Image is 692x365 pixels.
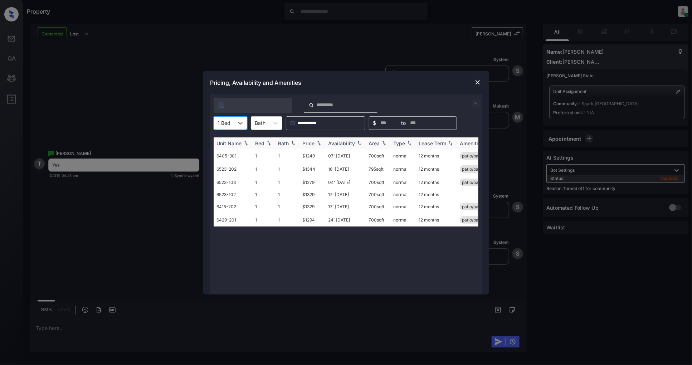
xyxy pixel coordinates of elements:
[366,189,390,200] td: 700 sqft
[299,200,325,213] td: $1329
[214,176,252,189] td: 6523-103
[462,217,489,223] span: patio/balcony
[390,176,416,189] td: normal
[299,176,325,189] td: $1279
[366,200,390,213] td: 700 sqft
[380,141,388,146] img: sorting
[416,200,457,213] td: 12 months
[275,162,299,176] td: 1
[325,176,366,189] td: 04' [DATE]
[369,140,380,146] div: Area
[252,189,275,200] td: 1
[325,149,366,162] td: 07' [DATE]
[325,162,366,176] td: 16' [DATE]
[252,213,275,227] td: 1
[299,213,325,227] td: $1294
[315,141,322,146] img: sorting
[278,140,289,146] div: Bath
[416,149,457,162] td: 12 months
[393,140,405,146] div: Type
[366,176,390,189] td: 700 sqft
[460,140,484,146] div: Amenities
[302,140,315,146] div: Price
[416,162,457,176] td: 12 months
[462,153,489,159] span: patio/balcony
[366,213,390,227] td: 700 sqft
[390,200,416,213] td: normal
[252,162,275,176] td: 1
[214,162,252,176] td: 6523-202
[416,189,457,200] td: 12 months
[328,140,355,146] div: Availability
[252,200,275,213] td: 1
[218,102,225,109] img: icon-zuma
[289,141,297,146] img: sorting
[275,149,299,162] td: 1
[401,119,406,127] span: to
[366,162,390,176] td: 795 sqft
[214,200,252,213] td: 6415-202
[242,141,249,146] img: sorting
[325,189,366,200] td: 17' [DATE]
[275,176,299,189] td: 1
[299,189,325,200] td: $1329
[299,162,325,176] td: $1344
[252,176,275,189] td: 1
[275,189,299,200] td: 1
[214,149,252,162] td: 6405-301
[309,102,314,108] img: icon-zuma
[325,213,366,227] td: 24' [DATE]
[406,141,413,146] img: sorting
[356,141,363,146] img: sorting
[275,213,299,227] td: 1
[447,141,454,146] img: sorting
[472,99,480,108] img: icon-zuma
[325,200,366,213] td: 17' [DATE]
[255,140,264,146] div: Bed
[462,204,489,209] span: patio/balcony
[474,79,481,86] img: close
[390,162,416,176] td: normal
[214,189,252,200] td: 6523-102
[390,189,416,200] td: normal
[214,213,252,227] td: 6429-201
[416,176,457,189] td: 12 months
[462,180,489,185] span: patio/balcony
[416,213,457,227] td: 12 months
[203,71,489,94] div: Pricing, Availability and Amenities
[462,166,489,172] span: patio/balcony
[299,149,325,162] td: $1249
[390,213,416,227] td: normal
[373,119,376,127] span: $
[419,140,446,146] div: Lease Term
[265,141,272,146] img: sorting
[275,200,299,213] td: 1
[390,149,416,162] td: normal
[216,140,242,146] div: Unit Name
[252,149,275,162] td: 1
[366,149,390,162] td: 700 sqft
